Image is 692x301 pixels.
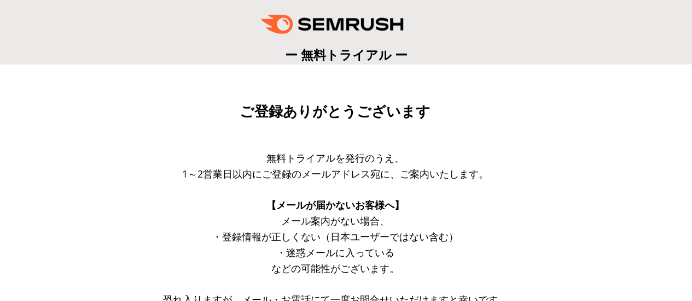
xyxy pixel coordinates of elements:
span: ・迷惑メールに入っている [276,246,394,259]
span: 【メールが届かないお客様へ】 [266,198,404,211]
span: 無料トライアルを発行のうえ、 [266,151,404,164]
span: ご登録ありがとうございます [240,103,431,120]
span: メール案内がない場合、 [281,214,389,227]
span: ・登録情報が正しくない（日本ユーザーではない含む） [212,230,458,243]
span: 1～2営業日以内にご登録のメールアドレス宛に、ご案内いたします。 [182,167,489,180]
span: ー 無料トライアル ー [285,46,408,63]
span: などの可能性がございます。 [271,262,399,275]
